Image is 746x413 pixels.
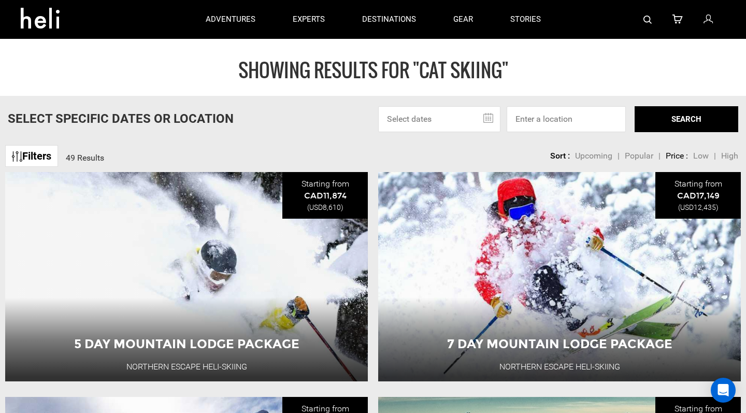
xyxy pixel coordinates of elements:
span: High [721,151,738,161]
p: adventures [206,14,255,25]
li: Sort : [550,150,570,162]
div: Open Intercom Messenger [711,378,736,403]
li: | [658,150,661,162]
img: search-bar-icon.svg [643,16,652,24]
p: Select Specific Dates Or Location [8,110,234,127]
li: | [714,150,716,162]
p: experts [293,14,325,25]
input: Enter a location [507,106,626,132]
li: | [618,150,620,162]
span: Popular [625,151,653,161]
span: Low [693,151,709,161]
p: destinations [362,14,416,25]
button: SEARCH [635,106,738,132]
span: Upcoming [575,151,612,161]
input: Select dates [378,106,500,132]
li: Price : [666,150,688,162]
img: btn-icon.svg [12,151,22,162]
a: Filters [5,145,58,167]
span: 49 Results [66,153,104,163]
